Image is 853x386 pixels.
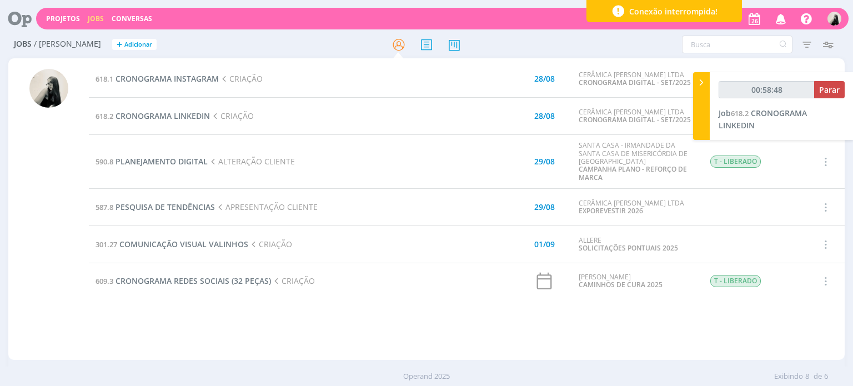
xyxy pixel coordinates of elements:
div: 01/09 [534,240,555,248]
span: ALTERAÇÃO CLIENTE [208,156,294,167]
a: 618.1CRONOGRAMA INSTAGRAM [96,73,219,84]
a: CAMPANHA PLANO - REFORÇO DE MARCA [579,164,687,182]
button: Jobs [84,14,107,23]
span: Adicionar [124,41,152,48]
a: CAMINHOS DE CURA 2025 [579,280,663,289]
span: 590.8 [96,157,113,167]
a: 618.2CRONOGRAMA LINKEDIN [96,111,210,121]
span: APRESENTAÇÃO CLIENTE [215,202,317,212]
span: 618.2 [96,111,113,121]
span: 587.8 [96,202,113,212]
span: CRIAÇÃO [219,73,262,84]
span: CRIAÇÃO [210,111,253,121]
div: [PERSON_NAME] [579,273,693,289]
span: T - LIBERADO [710,275,761,287]
a: EXPOREVESTIR 2026 [579,206,643,215]
span: de [814,371,822,382]
span: Jobs [14,39,32,49]
div: CERÂMICA [PERSON_NAME] LTDA [579,108,693,124]
button: R [827,9,842,28]
a: 301.27COMUNICAÇÃO VISUAL VALINHOS [96,239,248,249]
span: CRONOGRAMA LINKEDIN [719,108,807,131]
span: PESQUISA DE TENDÊNCIAS [116,202,215,212]
span: Parar [819,84,840,95]
a: CRONOGRAMA DIGITAL - SET/2025 [579,78,691,87]
div: 29/08 [534,203,555,211]
div: 29/08 [534,158,555,166]
a: 587.8PESQUISA DE TENDÊNCIAS [96,202,215,212]
div: CERÂMICA [PERSON_NAME] LTDA [579,71,693,87]
button: +Adicionar [112,39,157,51]
span: PLANEJAMENTO DIGITAL [116,156,208,167]
a: Projetos [46,14,80,23]
a: SOLICITAÇÕES PONTUAIS 2025 [579,243,678,253]
span: 8 [805,371,809,382]
span: CRONOGRAMA REDES SOCIAIS (32 PEÇAS) [116,275,271,286]
span: + [117,39,122,51]
a: Job618.2CRONOGRAMA LINKEDIN [719,108,807,131]
span: CRIAÇÃO [271,275,314,286]
span: 609.3 [96,276,113,286]
span: T - LIBERADO [710,156,761,168]
img: R [827,12,841,26]
span: CRONOGRAMA LINKEDIN [116,111,210,121]
div: CERÂMICA [PERSON_NAME] LTDA [579,199,693,215]
input: Busca [682,36,792,53]
span: Conexão interrompida! [629,6,717,17]
div: SANTA CASA - IRMANDADE DA SANTA CASA DE MISERICÓRDIA DE [GEOGRAPHIC_DATA] [579,142,693,182]
img: R [29,69,68,108]
span: CRONOGRAMA INSTAGRAM [116,73,219,84]
a: 590.8PLANEJAMENTO DIGITAL [96,156,208,167]
span: 6 [824,371,828,382]
span: COMUNICAÇÃO VISUAL VALINHOS [119,239,248,249]
span: 618.2 [731,108,749,118]
span: 301.27 [96,239,117,249]
div: 28/08 [534,75,555,83]
div: ALLERE [579,237,693,253]
a: Jobs [88,14,104,23]
span: / [PERSON_NAME] [34,39,101,49]
span: CRIAÇÃO [248,239,292,249]
button: Projetos [43,14,83,23]
button: Conversas [108,14,155,23]
button: Parar [814,81,845,98]
span: Exibindo [774,371,803,382]
a: CRONOGRAMA DIGITAL - SET/2025 [579,115,691,124]
span: 618.1 [96,74,113,84]
a: 609.3CRONOGRAMA REDES SOCIAIS (32 PEÇAS) [96,275,271,286]
div: 28/08 [534,112,555,120]
a: Conversas [112,14,152,23]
